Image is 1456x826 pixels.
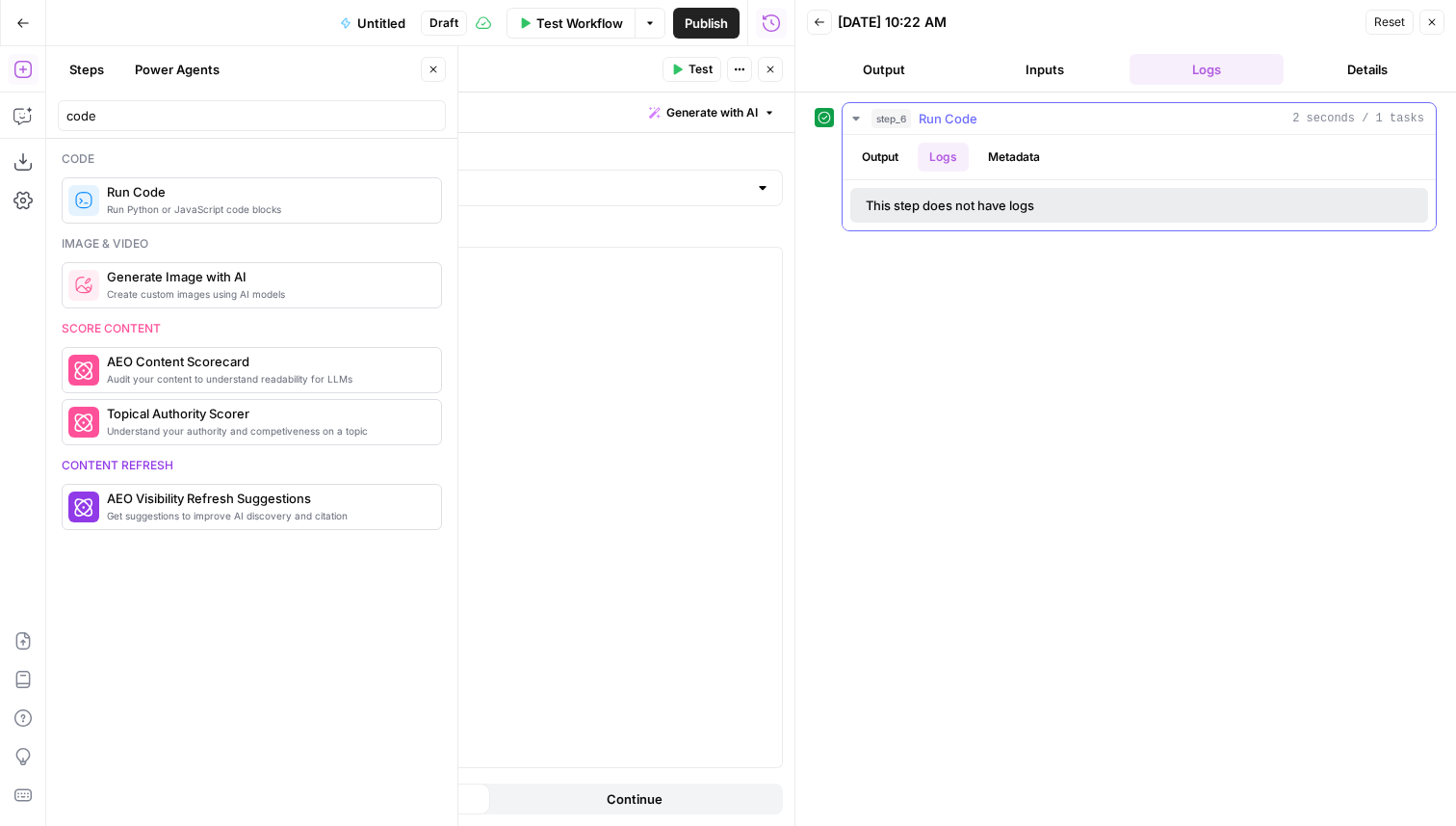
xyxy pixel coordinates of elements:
span: Run Code [919,109,977,128]
button: Reset [1365,10,1414,35]
button: Untitled [328,8,417,39]
span: Get suggestions to improve AI discovery and citation [107,508,426,523]
span: Understand your authority and competiveness on a topic [107,423,426,439]
div: Content refresh [62,457,442,474]
button: Inputs [969,54,1123,85]
div: Code [62,150,442,168]
button: Metadata [976,143,1052,172]
span: Draft [429,14,458,32]
span: Untitled [357,13,405,33]
span: Continue [607,789,663,809]
span: Generate Image with AI [107,267,426,286]
span: Run Code [107,182,426,201]
button: Test Workflow [507,8,635,39]
div: Score content [62,320,442,337]
div: This step does not have logs [866,196,1224,215]
span: step_6 [871,109,911,128]
span: Create custom images using AI models [107,286,426,302]
button: Generate with AI [641,100,783,125]
span: Generate with AI [666,104,758,121]
button: Publish [673,8,740,39]
span: Run Python or JavaScript code blocks [107,201,426,217]
span: Test [689,61,713,78]
span: Topical Authority Scorer [107,404,426,423]
button: Details [1291,54,1445,85]
button: Output [807,54,961,85]
button: Output [850,143,910,172]
button: 2 seconds / 1 tasks [843,103,1436,134]
button: Steps [58,54,116,85]
span: AEO Visibility Refresh Suggestions [107,489,426,508]
span: Audit your content to understand readability for LLMs [107,371,426,386]
button: Test [663,57,721,82]
button: Continue [490,784,779,814]
div: Image & video [62,235,442,253]
button: Logs [1130,54,1284,85]
span: 2 seconds / 1 tasks [1292,110,1424,127]
input: Search steps [66,106,437,125]
span: Reset [1374,13,1405,31]
span: AEO Content Scorecard [107,352,426,371]
span: Publish [685,13,728,33]
span: Test Workflow [536,13,623,33]
button: Logs [918,143,969,172]
button: Power Agents [123,54,231,85]
div: 2 seconds / 1 tasks [843,135,1436,230]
